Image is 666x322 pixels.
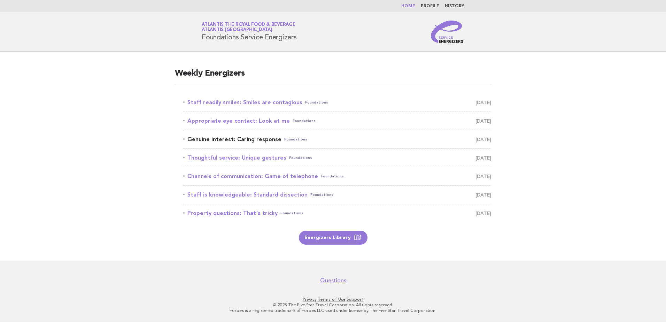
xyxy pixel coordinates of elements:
a: Genuine interest: Caring responseFoundations [DATE] [183,135,491,144]
h1: Foundations Service Energizers [202,23,297,41]
a: Terms of Use [318,297,346,302]
p: Forbes is a registered trademark of Forbes LLC used under license by The Five Star Travel Corpora... [120,308,546,313]
a: Thoughtful service: Unique gesturesFoundations [DATE] [183,153,491,163]
span: Foundations [289,153,312,163]
span: Foundations [284,135,307,144]
a: Staff is knowledgeable: Standard dissectionFoundations [DATE] [183,190,491,200]
span: Foundations [305,98,328,107]
span: [DATE] [475,116,491,126]
span: Foundations [310,190,333,200]
h2: Weekly Energizers [175,68,491,85]
a: Appropriate eye contact: Look at meFoundations [DATE] [183,116,491,126]
a: Home [401,4,415,8]
p: © 2025 The Five Star Travel Corporation. All rights reserved. [120,302,546,308]
a: Staff readily smiles: Smiles are contagiousFoundations [DATE] [183,98,491,107]
a: History [445,4,464,8]
a: Support [347,297,364,302]
span: [DATE] [475,190,491,200]
span: [DATE] [475,153,491,163]
span: Foundations [280,208,303,218]
span: Atlantis [GEOGRAPHIC_DATA] [202,28,272,32]
p: · · [120,297,546,302]
span: Foundations [321,171,344,181]
a: Energizers Library [299,231,367,245]
a: Channels of communication: Game of telephoneFoundations [DATE] [183,171,491,181]
a: Atlantis the Royal Food & BeverageAtlantis [GEOGRAPHIC_DATA] [202,22,295,32]
a: Property questions: That's trickyFoundations [DATE] [183,208,491,218]
span: [DATE] [475,171,491,181]
a: Profile [421,4,439,8]
span: [DATE] [475,98,491,107]
a: Privacy [303,297,317,302]
span: Foundations [293,116,316,126]
span: [DATE] [475,208,491,218]
img: Service Energizers [431,21,464,43]
span: [DATE] [475,135,491,144]
a: Questions [320,277,346,284]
